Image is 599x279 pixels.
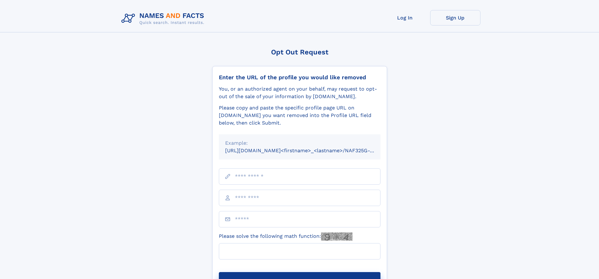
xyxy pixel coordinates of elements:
[119,10,209,27] img: Logo Names and Facts
[219,74,380,81] div: Enter the URL of the profile you would like removed
[219,232,352,241] label: Please solve the following math function:
[212,48,387,56] div: Opt Out Request
[225,139,374,147] div: Example:
[219,104,380,127] div: Please copy and paste the specific profile page URL on [DOMAIN_NAME] you want removed into the Pr...
[219,85,380,100] div: You, or an authorized agent on your behalf, may request to opt-out of the sale of your informatio...
[380,10,430,25] a: Log In
[430,10,480,25] a: Sign Up
[225,148,392,153] small: [URL][DOMAIN_NAME]<firstname>_<lastname>/NAF325G-xxxxxxxx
